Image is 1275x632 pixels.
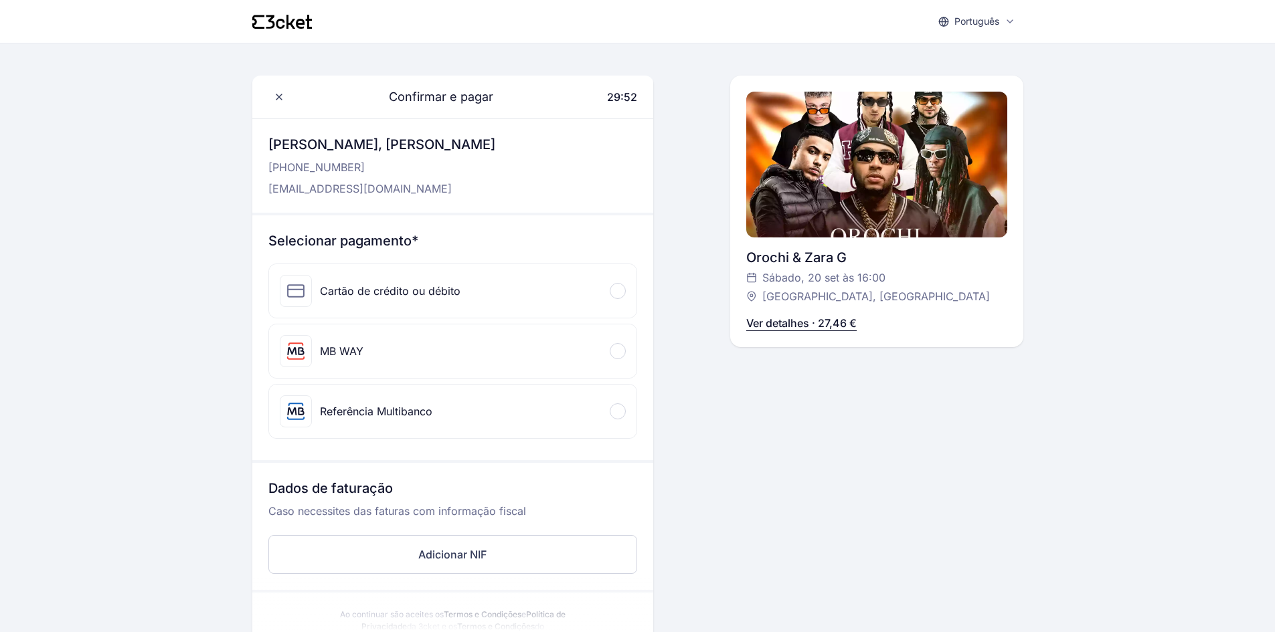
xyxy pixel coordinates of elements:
p: Caso necessites das faturas com informação fiscal [268,503,637,530]
a: Termos e Condições [457,621,535,631]
h3: [PERSON_NAME], [PERSON_NAME] [268,135,495,154]
p: [EMAIL_ADDRESS][DOMAIN_NAME] [268,181,495,197]
div: Orochi & Zara G [746,248,1007,267]
p: Português [954,15,999,28]
p: [PHONE_NUMBER] [268,159,495,175]
span: Confirmar e pagar [373,88,493,106]
button: Adicionar NIF [268,535,637,574]
span: 29:52 [607,90,637,104]
span: [GEOGRAPHIC_DATA], [GEOGRAPHIC_DATA] [762,288,990,304]
span: Sábado, 20 set às 16:00 [762,270,885,286]
div: Referência Multibanco [320,403,432,419]
a: Termos e Condições [444,609,521,619]
h3: Dados de faturação [268,479,637,503]
p: Ver detalhes · 27,46 € [746,315,857,331]
div: MB WAY [320,343,363,359]
h3: Selecionar pagamento* [268,231,637,250]
div: Cartão de crédito ou débito [320,283,460,299]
